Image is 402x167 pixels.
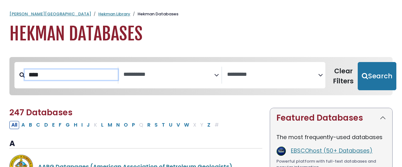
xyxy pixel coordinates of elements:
button: Filter Results R [145,121,152,129]
button: Clear Filters [329,62,358,90]
button: Filter Results J [85,121,92,129]
button: Filter Results F [57,121,63,129]
button: All [9,121,19,129]
a: Hekman Library [98,11,130,17]
button: Filter Results P [130,121,137,129]
h3: A [9,139,262,149]
button: Filter Results B [27,121,34,129]
p: The most frequently-used databases [276,133,386,141]
a: EBSCOhost (50+ Databases) [291,147,372,154]
button: Filter Results M [106,121,114,129]
button: Filter Results N [114,121,122,129]
button: Filter Results H [72,121,79,129]
button: Filter Results E [50,121,57,129]
button: Featured Databases [270,108,392,128]
input: Search database by title or keyword [25,70,118,80]
button: Filter Results Z [205,121,212,129]
h1: Hekman Databases [9,23,393,44]
button: Filter Results G [64,121,72,129]
button: Filter Results W [182,121,191,129]
textarea: Search [227,71,318,78]
button: Filter Results V [175,121,182,129]
textarea: Search [123,71,215,78]
button: Filter Results A [19,121,27,129]
button: Filter Results D [42,121,50,129]
button: Filter Results S [153,121,160,129]
li: Hekman Databases [130,11,178,17]
span: 247 Databases [9,107,73,118]
button: Submit for Search Results [358,62,396,90]
button: Filter Results O [122,121,130,129]
button: Filter Results T [160,121,167,129]
nav: Search filters [9,57,393,95]
a: [PERSON_NAME][GEOGRAPHIC_DATA] [9,11,91,17]
button: Filter Results C [34,121,42,129]
div: Alpha-list to filter by first letter of database name [9,121,221,128]
button: Filter Results L [99,121,106,129]
nav: breadcrumb [9,11,393,17]
button: Filter Results I [79,121,84,129]
button: Filter Results U [167,121,174,129]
